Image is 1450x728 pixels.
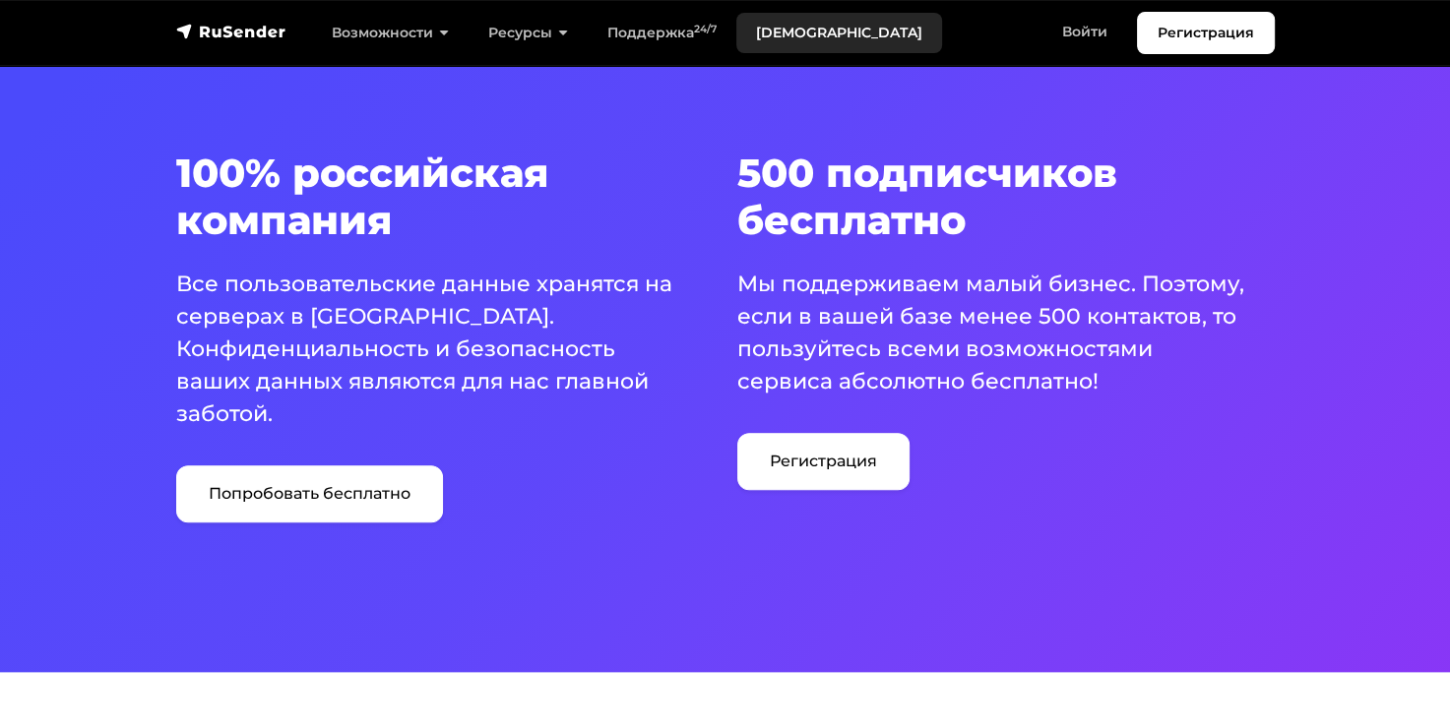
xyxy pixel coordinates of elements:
[737,150,1275,244] h3: 500 подписчиков бесплатно
[469,13,588,53] a: Ресурсы
[176,268,690,430] p: Все пользовательские данные хранятся на серверах в [GEOGRAPHIC_DATA]. Конфиденциальность и безопа...
[176,150,714,244] h3: 100% российская компания
[312,13,469,53] a: Возможности
[176,465,443,522] a: Попробовать бесплатно
[736,13,942,53] a: [DEMOGRAPHIC_DATA]
[588,13,736,53] a: Поддержка24/7
[1042,12,1127,52] a: Войти
[176,22,286,41] img: RuSender
[694,23,717,35] sup: 24/7
[737,433,910,490] a: Регистрация
[1137,12,1275,54] a: Регистрация
[737,268,1251,397] p: Мы поддерживаем малый бизнес. Поэтому, если в вашей базе менее 500 контактов, то пользуйтесь всем...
